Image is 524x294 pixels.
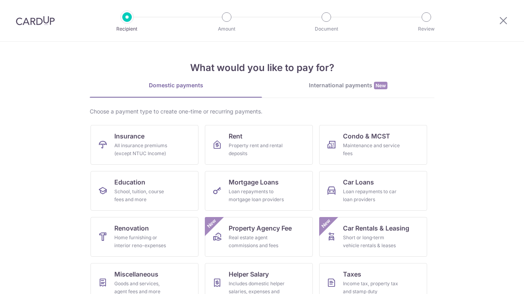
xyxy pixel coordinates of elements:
[343,234,400,250] div: Short or long‑term vehicle rentals & leases
[114,223,149,233] span: Renovation
[229,188,286,204] div: Loan repayments to mortgage loan providers
[205,217,218,230] span: New
[229,177,279,187] span: Mortgage Loans
[114,234,171,250] div: Home furnishing or interior reno-expenses
[343,142,400,158] div: Maintenance and service fees
[343,188,400,204] div: Loan repayments to car loan providers
[397,25,456,33] p: Review
[205,217,313,257] a: Property Agency FeeReal estate agent commissions and feesNew
[90,81,262,89] div: Domestic payments
[343,269,361,279] span: Taxes
[205,125,313,165] a: RentProperty rent and rental deposits
[297,25,356,33] p: Document
[16,16,55,25] img: CardUp
[343,131,390,141] span: Condo & MCST
[91,125,198,165] a: InsuranceAll insurance premiums (except NTUC Income)
[229,269,269,279] span: Helper Salary
[374,82,387,89] span: New
[229,223,292,233] span: Property Agency Fee
[114,188,171,204] div: School, tuition, course fees and more
[91,171,198,211] a: EducationSchool, tuition, course fees and more
[229,142,286,158] div: Property rent and rental deposits
[319,171,427,211] a: Car LoansLoan repayments to car loan providers
[343,177,374,187] span: Car Loans
[262,81,434,90] div: International payments
[320,217,333,230] span: New
[319,217,427,257] a: Car Rentals & LeasingShort or long‑term vehicle rentals & leasesNew
[114,131,144,141] span: Insurance
[90,108,434,115] div: Choose a payment type to create one-time or recurring payments.
[90,61,434,75] h4: What would you like to pay for?
[114,177,145,187] span: Education
[319,125,427,165] a: Condo & MCSTMaintenance and service fees
[114,269,158,279] span: Miscellaneous
[205,171,313,211] a: Mortgage LoansLoan repayments to mortgage loan providers
[197,25,256,33] p: Amount
[114,142,171,158] div: All insurance premiums (except NTUC Income)
[229,131,243,141] span: Rent
[343,223,409,233] span: Car Rentals & Leasing
[91,217,198,257] a: RenovationHome furnishing or interior reno-expenses
[98,25,156,33] p: Recipient
[229,234,286,250] div: Real estate agent commissions and fees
